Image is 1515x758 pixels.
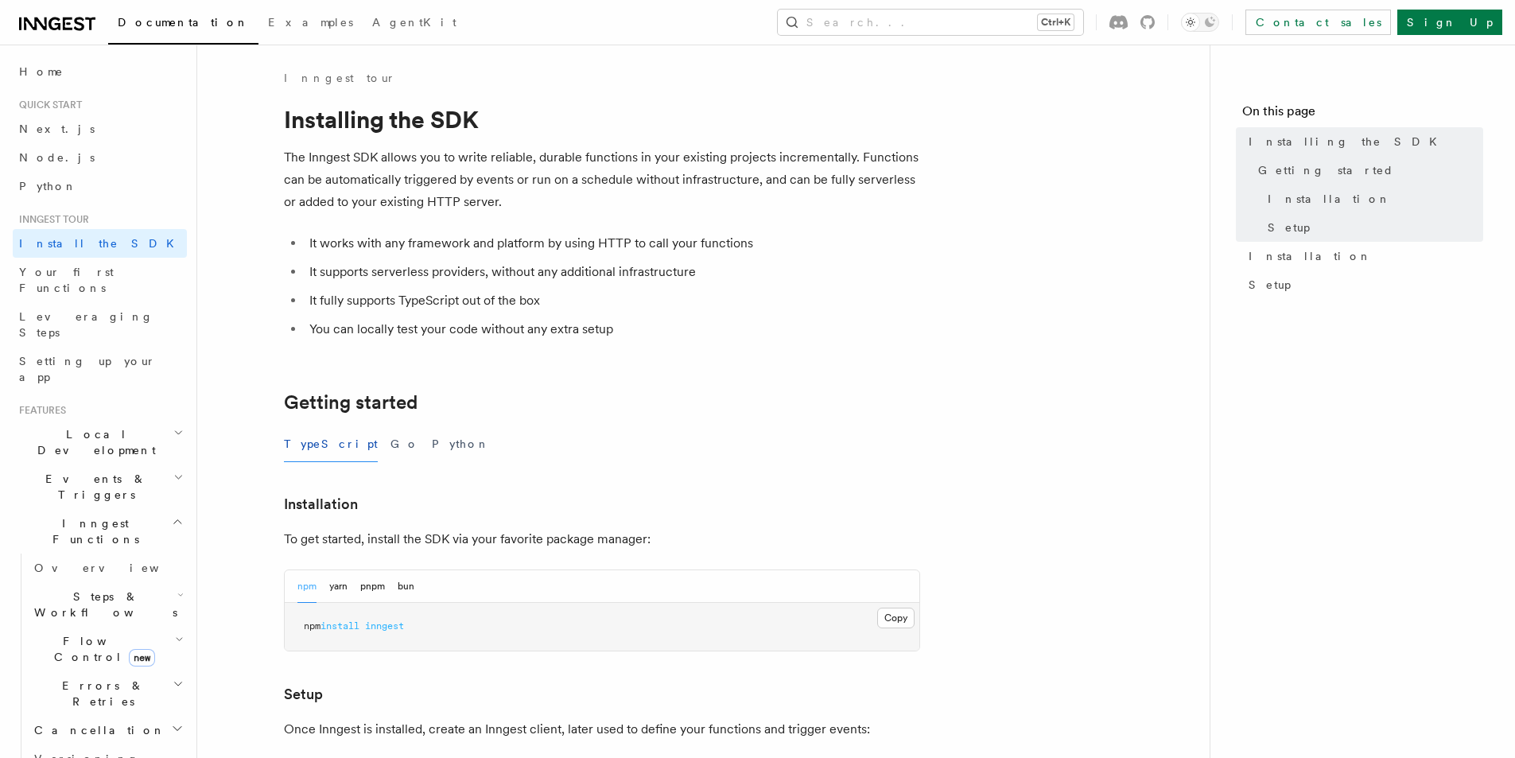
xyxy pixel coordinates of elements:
[28,554,187,582] a: Overview
[1242,242,1483,270] a: Installation
[13,258,187,302] a: Your first Functions
[1261,185,1483,213] a: Installation
[13,229,187,258] a: Install the SDK
[13,404,66,417] span: Features
[284,391,418,414] a: Getting started
[284,105,920,134] h1: Installing the SDK
[13,57,187,86] a: Home
[363,5,466,43] a: AgentKit
[284,718,920,741] p: Once Inngest is installed, create an Inngest client, later used to define your functions and trig...
[778,10,1083,35] button: Search...Ctrl+K
[320,620,359,632] span: install
[305,290,920,312] li: It fully supports TypeScript out of the box
[329,570,348,603] button: yarn
[28,716,187,744] button: Cancellation
[268,16,353,29] span: Examples
[432,426,490,462] button: Python
[13,426,173,458] span: Local Development
[13,213,89,226] span: Inngest tour
[13,115,187,143] a: Next.js
[19,151,95,164] span: Node.js
[28,678,173,709] span: Errors & Retries
[13,465,187,509] button: Events & Triggers
[28,589,177,620] span: Steps & Workflows
[284,493,358,515] a: Installation
[28,627,187,671] button: Flow Controlnew
[1242,102,1483,127] h4: On this page
[13,471,173,503] span: Events & Triggers
[284,146,920,213] p: The Inngest SDK allows you to write reliable, durable functions in your existing projects increme...
[360,570,385,603] button: pnpm
[13,347,187,391] a: Setting up your app
[129,649,155,667] span: new
[19,180,77,192] span: Python
[1397,10,1502,35] a: Sign Up
[34,562,198,574] span: Overview
[305,261,920,283] li: It supports serverless providers, without any additional infrastructure
[19,310,153,339] span: Leveraging Steps
[1249,134,1447,150] span: Installing the SDK
[365,620,404,632] span: inngest
[13,515,172,547] span: Inngest Functions
[19,266,114,294] span: Your first Functions
[19,237,184,250] span: Install the SDK
[1268,220,1310,235] span: Setup
[1249,277,1291,293] span: Setup
[19,355,156,383] span: Setting up your app
[1252,156,1483,185] a: Getting started
[118,16,249,29] span: Documentation
[305,232,920,255] li: It works with any framework and platform by using HTTP to call your functions
[877,608,915,628] button: Copy
[1258,162,1394,178] span: Getting started
[13,420,187,465] button: Local Development
[305,318,920,340] li: You can locally test your code without any extra setup
[108,5,258,45] a: Documentation
[284,528,920,550] p: To get started, install the SDK via your favorite package manager:
[284,683,323,706] a: Setup
[258,5,363,43] a: Examples
[1242,127,1483,156] a: Installing the SDK
[13,143,187,172] a: Node.js
[1181,13,1219,32] button: Toggle dark mode
[13,509,187,554] button: Inngest Functions
[1245,10,1391,35] a: Contact sales
[28,633,175,665] span: Flow Control
[398,570,414,603] button: bun
[13,302,187,347] a: Leveraging Steps
[297,570,317,603] button: npm
[304,620,320,632] span: npm
[28,671,187,716] button: Errors & Retries
[13,172,187,200] a: Python
[28,722,165,738] span: Cancellation
[1261,213,1483,242] a: Setup
[1242,270,1483,299] a: Setup
[284,426,378,462] button: TypeScript
[372,16,456,29] span: AgentKit
[13,99,82,111] span: Quick start
[390,426,419,462] button: Go
[284,70,395,86] a: Inngest tour
[19,64,64,80] span: Home
[28,582,187,627] button: Steps & Workflows
[19,122,95,135] span: Next.js
[1249,248,1372,264] span: Installation
[1268,191,1391,207] span: Installation
[1038,14,1074,30] kbd: Ctrl+K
